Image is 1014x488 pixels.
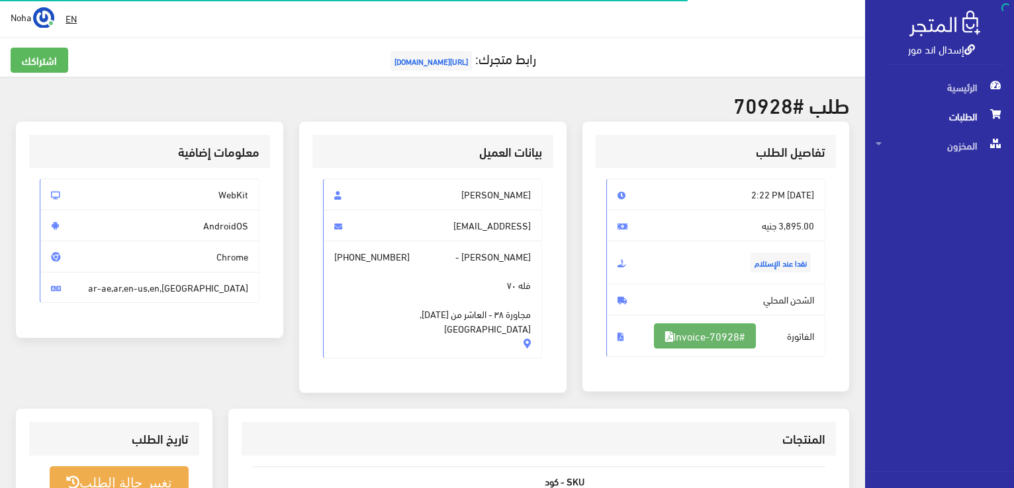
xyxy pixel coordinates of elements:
img: . [909,11,980,36]
span: AndroidOS [40,210,259,241]
a: اشتراكك [11,48,68,73]
a: إسدال اند مور [908,39,975,58]
a: الطلبات [865,102,1014,131]
span: نقدا عند الإستلام [751,253,811,272]
h3: تاريخ الطلب [40,432,189,445]
span: [DATE] 2:22 PM [606,179,826,210]
h3: المنتجات [252,432,825,445]
h3: تفاصيل الطلب [606,145,826,158]
span: [EMAIL_ADDRESS] [323,210,543,241]
span: [URL][DOMAIN_NAME] [391,51,472,71]
span: الشحن المحلي [606,284,826,315]
span: فله ٧٠ مجاورة ٣٨ - العاشر من [DATE], [GEOGRAPHIC_DATA] [334,264,531,336]
span: [PHONE_NUMBER] [334,249,410,264]
span: الطلبات [876,102,1003,131]
span: 3,895.00 جنيه [606,210,826,241]
span: [PERSON_NAME] - [323,241,543,358]
span: WebKit [40,179,259,210]
img: ... [33,7,54,28]
span: الفاتورة [606,315,826,357]
a: #Invoice-70928 [654,323,756,348]
span: المخزون [876,131,1003,160]
a: ... Noha [11,7,54,28]
span: الرئيسية [876,73,1003,102]
a: الرئيسية [865,73,1014,102]
u: EN [66,10,77,26]
span: Noha [11,9,31,25]
h3: بيانات العميل [323,145,543,158]
a: رابط متجرك:[URL][DOMAIN_NAME] [387,46,536,70]
span: Chrome [40,241,259,272]
span: [PERSON_NAME] [323,179,543,210]
span: ar-ae,ar,en-us,en,[GEOGRAPHIC_DATA] [40,272,259,304]
h2: طلب #70928 [16,93,849,116]
a: المخزون [865,131,1014,160]
h3: معلومات إضافية [40,145,259,158]
a: EN [60,7,82,30]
